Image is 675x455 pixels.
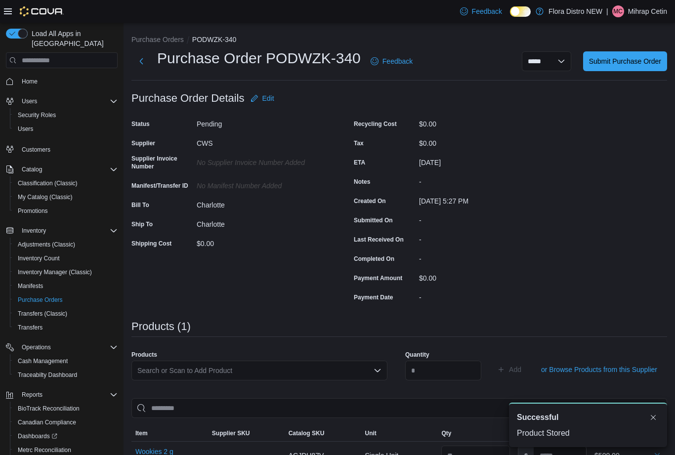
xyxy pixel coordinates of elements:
[419,155,551,166] div: [DATE]
[14,369,81,381] a: Traceabilty Dashboard
[606,5,608,17] p: |
[18,389,46,401] button: Reports
[374,367,381,374] button: Open list of options
[354,178,370,186] label: Notes
[18,179,78,187] span: Classification (Classic)
[289,429,325,437] span: Catalog SKU
[10,122,122,136] button: Users
[14,430,118,442] span: Dashboards
[419,270,551,282] div: $0.00
[405,351,429,359] label: Quantity
[14,252,118,264] span: Inventory Count
[18,225,118,237] span: Inventory
[18,76,42,87] a: Home
[354,120,397,128] label: Recycling Cost
[131,92,245,104] h3: Purchase Order Details
[10,251,122,265] button: Inventory Count
[14,123,118,135] span: Users
[14,109,60,121] a: Security Roles
[14,280,47,292] a: Manifests
[131,220,153,228] label: Ship To
[22,343,51,351] span: Operations
[419,212,551,224] div: -
[18,95,118,107] span: Users
[354,255,394,263] label: Completed On
[437,425,514,441] button: Qty
[192,36,236,43] button: PODWZK-340
[208,425,285,441] button: Supplier SKU
[419,232,551,244] div: -
[18,111,56,119] span: Security Roles
[354,236,404,244] label: Last Received On
[197,135,329,147] div: CWS
[131,351,157,359] label: Products
[197,216,329,228] div: Charlotte
[14,403,118,414] span: BioTrack Reconciliation
[14,369,118,381] span: Traceabilty Dashboard
[2,74,122,88] button: Home
[131,120,150,128] label: Status
[197,116,329,128] div: Pending
[197,236,329,248] div: $0.00
[367,51,417,71] a: Feedback
[22,146,50,154] span: Customers
[18,446,71,454] span: Metrc Reconciliation
[18,144,54,156] a: Customers
[22,78,38,85] span: Home
[14,266,118,278] span: Inventory Manager (Classic)
[589,56,661,66] span: Submit Purchase Order
[354,293,393,301] label: Payment Date
[354,197,386,205] label: Created On
[212,429,250,437] span: Supplier SKU
[197,197,329,209] div: Charlotte
[419,135,551,147] div: $0.00
[10,293,122,307] button: Purchase Orders
[22,165,42,173] span: Catalog
[10,190,122,204] button: My Catalog (Classic)
[2,94,122,108] button: Users
[262,93,274,103] span: Edit
[18,418,76,426] span: Canadian Compliance
[18,254,60,262] span: Inventory Count
[354,216,393,224] label: Submitted On
[541,365,657,374] span: or Browse Products from this Supplier
[18,75,118,87] span: Home
[14,308,118,320] span: Transfers (Classic)
[18,225,50,237] button: Inventory
[131,155,193,170] label: Supplier Invoice Number
[2,388,122,402] button: Reports
[517,427,659,439] div: Product Stored
[612,5,624,17] div: Mihrap Cetin
[18,324,42,331] span: Transfers
[18,341,118,353] span: Operations
[14,294,67,306] a: Purchase Orders
[354,274,402,282] label: Payment Amount
[647,412,659,423] button: Dismiss toast
[14,252,64,264] a: Inventory Count
[18,371,77,379] span: Traceabilty Dashboard
[613,5,623,17] span: MC
[537,360,661,379] button: or Browse Products from this Supplier
[131,139,155,147] label: Supplier
[14,322,46,333] a: Transfers
[18,125,33,133] span: Users
[14,205,52,217] a: Promotions
[14,239,118,250] span: Adjustments (Classic)
[510,6,531,17] input: Dark Mode
[18,405,80,413] span: BioTrack Reconciliation
[14,403,84,414] a: BioTrack Reconciliation
[18,241,75,248] span: Adjustments (Classic)
[10,108,122,122] button: Security Roles
[14,308,71,320] a: Transfers (Classic)
[493,360,525,379] button: Add
[14,123,37,135] a: Users
[10,415,122,429] button: Canadian Compliance
[20,6,64,16] img: Cova
[135,429,148,437] span: Item
[14,191,118,203] span: My Catalog (Classic)
[354,159,365,166] label: ETA
[18,310,67,318] span: Transfers (Classic)
[509,365,521,374] span: Add
[131,321,191,332] h3: Products (1)
[14,322,118,333] span: Transfers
